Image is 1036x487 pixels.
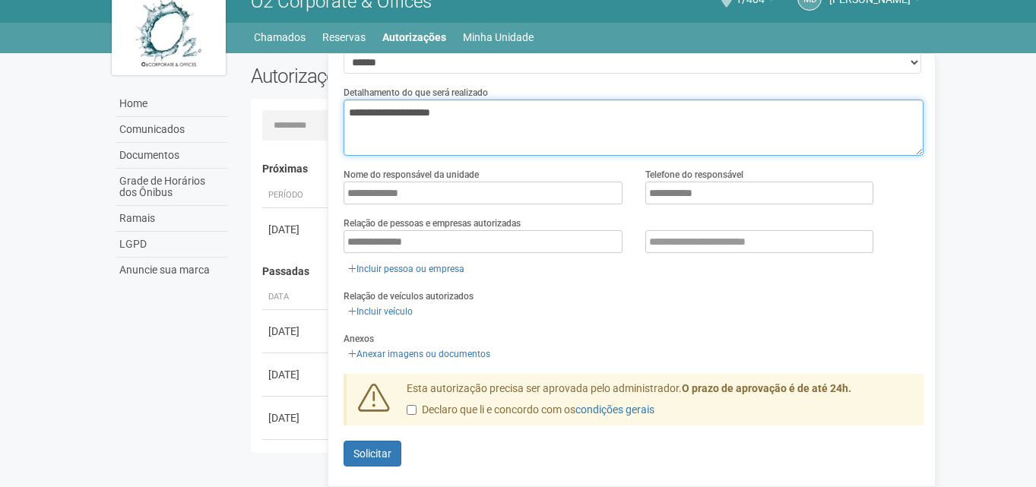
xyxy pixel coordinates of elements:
div: [DATE] [268,324,325,339]
a: Autorizações [382,27,446,48]
th: Período [262,183,331,208]
label: Anexos [344,332,374,346]
h4: Próximas [262,163,914,175]
input: Declaro que li e concordo com oscondições gerais [407,405,417,415]
a: Minha Unidade [463,27,534,48]
div: [DATE] [268,410,325,425]
div: [DATE] [268,367,325,382]
button: Solicitar [344,441,401,466]
label: Detalhamento do que será realizado [344,86,488,100]
div: Esta autorização precisa ser aprovada pelo administrador. [395,381,924,425]
a: Incluir pessoa ou empresa [344,261,469,277]
a: Reservas [322,27,366,48]
span: Solicitar [353,447,391,460]
h2: Autorizações [251,65,576,87]
label: Relação de veículos autorizados [344,289,474,303]
a: LGPD [116,232,228,258]
a: Chamados [254,27,306,48]
a: Grade de Horários dos Ônibus [116,169,228,206]
strong: O prazo de aprovação é de até 24h. [682,382,851,394]
a: Anuncie sua marca [116,258,228,283]
label: Declaro que li e concordo com os [407,403,654,418]
h4: Passadas [262,266,914,277]
a: Comunicados [116,117,228,143]
label: Nome do responsável da unidade [344,168,479,182]
a: condições gerais [575,403,654,416]
a: Home [116,91,228,117]
a: Ramais [116,206,228,232]
div: [DATE] [268,222,325,237]
a: Anexar imagens ou documentos [344,346,495,362]
a: Incluir veículo [344,303,417,320]
th: Data [262,285,331,310]
label: Telefone do responsável [645,168,743,182]
label: Relação de pessoas e empresas autorizadas [344,217,521,230]
a: Documentos [116,143,228,169]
